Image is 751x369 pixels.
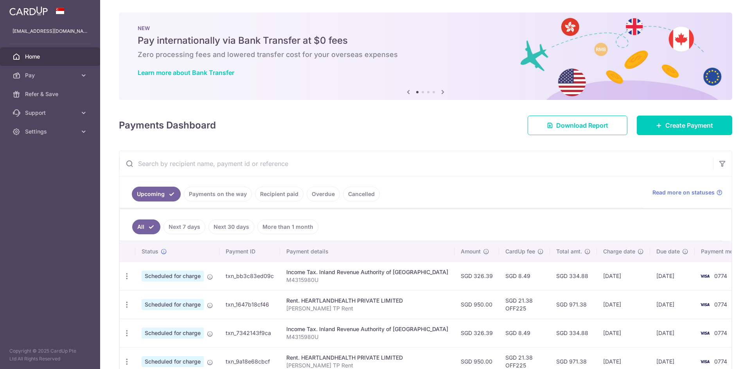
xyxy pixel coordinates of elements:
[714,273,727,279] span: 0774
[499,319,550,347] td: SGD 8.49
[697,300,713,309] img: Bank Card
[461,248,481,255] span: Amount
[652,189,722,196] a: Read more on statuses
[499,290,550,319] td: SGD 21.38 OFF225
[665,121,713,130] span: Create Payment
[286,354,448,362] div: Rent. HEARTLANDHEALTH PRIVATE LIMITED
[132,187,181,201] a: Upcoming
[697,328,713,338] img: Bank Card
[650,262,695,290] td: [DATE]
[697,357,713,366] img: Bank Card
[637,116,732,135] a: Create Payment
[499,262,550,290] td: SGD 8.49
[697,271,713,281] img: Bank Card
[219,290,280,319] td: txn_1647b18cf46
[25,90,77,98] span: Refer & Save
[286,305,448,312] p: [PERSON_NAME] TP Rent
[307,187,340,201] a: Overdue
[505,248,535,255] span: CardUp fee
[119,12,732,100] img: Bank transfer banner
[184,187,252,201] a: Payments on the way
[550,319,597,347] td: SGD 334.88
[550,290,597,319] td: SGD 971.38
[714,330,727,336] span: 0774
[280,241,455,262] th: Payment details
[286,276,448,284] p: M4315980U
[455,262,499,290] td: SGD 326.39
[650,319,695,347] td: [DATE]
[142,271,204,282] span: Scheduled for charge
[138,69,234,77] a: Learn more about Bank Transfer
[138,34,713,47] h5: Pay internationally via Bank Transfer at $0 fees
[286,268,448,276] div: Income Tax. Inland Revenue Authority of [GEOGRAPHIC_DATA]
[650,290,695,319] td: [DATE]
[550,262,597,290] td: SGD 334.88
[9,6,48,16] img: CardUp
[343,187,380,201] a: Cancelled
[714,301,727,308] span: 0774
[25,53,77,61] span: Home
[208,219,254,234] a: Next 30 days
[13,27,88,35] p: [EMAIL_ADDRESS][DOMAIN_NAME]
[556,121,608,130] span: Download Report
[556,248,582,255] span: Total amt.
[255,187,304,201] a: Recipient paid
[119,151,713,176] input: Search by recipient name, payment id or reference
[142,299,204,310] span: Scheduled for charge
[714,358,727,365] span: 0774
[138,50,713,59] h6: Zero processing fees and lowered transfer cost for your overseas expenses
[119,118,216,132] h4: Payments Dashboard
[286,333,448,341] p: M4315980U
[455,319,499,347] td: SGD 326.39
[597,262,650,290] td: [DATE]
[597,290,650,319] td: [DATE]
[455,290,499,319] td: SGD 950.00
[656,248,680,255] span: Due date
[25,109,77,117] span: Support
[597,319,650,347] td: [DATE]
[132,219,160,234] a: All
[25,71,77,79] span: Pay
[652,189,715,196] span: Read more on statuses
[138,25,713,31] p: NEW
[286,297,448,305] div: Rent. HEARTLANDHEALTH PRIVATE LIMITED
[603,248,635,255] span: Charge date
[219,262,280,290] td: txn_bb3c83ed09c
[528,116,627,135] a: Download Report
[142,248,158,255] span: Status
[142,356,204,367] span: Scheduled for charge
[286,325,448,333] div: Income Tax. Inland Revenue Authority of [GEOGRAPHIC_DATA]
[25,128,77,135] span: Settings
[142,328,204,339] span: Scheduled for charge
[257,219,318,234] a: More than 1 month
[219,319,280,347] td: txn_7342143f9ca
[163,219,205,234] a: Next 7 days
[219,241,280,262] th: Payment ID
